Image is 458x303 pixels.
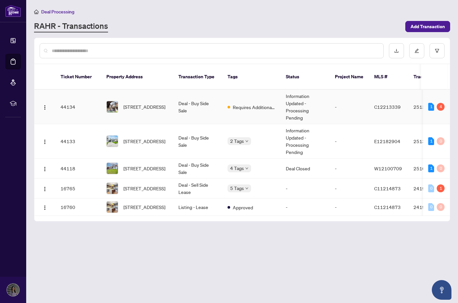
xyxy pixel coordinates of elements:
[5,5,21,17] img: logo
[437,137,445,145] div: 0
[42,166,47,172] img: Logo
[40,136,50,146] button: Logo
[230,164,244,172] span: 4 Tags
[437,103,445,111] div: 4
[435,48,439,53] span: filter
[245,140,248,143] span: down
[330,124,369,159] td: -
[40,202,50,212] button: Logo
[42,139,47,144] img: Logo
[428,184,434,192] div: 0
[374,138,400,144] span: E12182904
[55,179,101,199] td: 16765
[233,104,275,111] span: Requires Additional Docs
[123,185,165,192] span: [STREET_ADDRESS]
[173,90,222,124] td: Deal - Buy Side Sale
[437,184,445,192] div: 1
[394,48,399,53] span: download
[408,199,454,216] td: 2419208
[173,199,222,216] td: Listing - Lease
[173,179,222,199] td: Deal - Sell Side Lease
[233,204,253,211] span: Approved
[42,105,47,110] img: Logo
[42,205,47,210] img: Logo
[42,186,47,192] img: Logo
[41,9,74,15] span: Deal Processing
[408,90,454,124] td: 2513261
[389,43,404,58] button: download
[107,163,118,174] img: thumbnail-img
[34,9,39,14] span: home
[55,199,101,216] td: 16760
[432,280,451,300] button: Open asap
[430,43,445,58] button: filter
[40,183,50,194] button: Logo
[55,159,101,179] td: 44118
[40,163,50,174] button: Logo
[330,90,369,124] td: -
[428,103,434,111] div: 1
[55,64,101,90] th: Ticket Number
[374,185,401,191] span: C11214873
[408,124,454,159] td: 2513158
[230,184,244,192] span: 5 Tags
[107,183,118,194] img: thumbnail-img
[281,124,330,159] td: Information Updated - Processing Pending
[408,179,454,199] td: 2419208
[374,204,401,210] span: C11214873
[173,64,222,90] th: Transaction Type
[409,43,424,58] button: edit
[428,137,434,145] div: 1
[173,124,222,159] td: Deal - Buy Side Sale
[245,167,248,170] span: down
[222,64,281,90] th: Tags
[374,165,402,171] span: W12100709
[369,64,408,90] th: MLS #
[123,103,165,110] span: [STREET_ADDRESS]
[7,284,19,296] img: Profile Icon
[437,203,445,211] div: 0
[55,90,101,124] td: 44134
[101,64,173,90] th: Property Address
[55,124,101,159] td: 44133
[230,137,244,145] span: 2 Tags
[281,90,330,124] td: Information Updated - Processing Pending
[281,159,330,179] td: Deal Closed
[107,201,118,213] img: thumbnail-img
[107,136,118,147] img: thumbnail-img
[428,203,434,211] div: 0
[414,48,419,53] span: edit
[123,138,165,145] span: [STREET_ADDRESS]
[281,64,330,90] th: Status
[330,64,369,90] th: Project Name
[330,199,369,216] td: -
[405,21,450,32] button: Add Transaction
[437,164,445,172] div: 0
[408,159,454,179] td: 2510776
[34,21,108,32] a: RAHR - Transactions
[411,21,445,32] span: Add Transaction
[281,179,330,199] td: -
[245,187,248,190] span: down
[40,102,50,112] button: Logo
[408,64,454,90] th: Trade Number
[374,104,401,110] span: C12213339
[330,159,369,179] td: -
[173,159,222,179] td: Deal - Buy Side Sale
[123,165,165,172] span: [STREET_ADDRESS]
[281,199,330,216] td: -
[107,101,118,112] img: thumbnail-img
[123,203,165,211] span: [STREET_ADDRESS]
[428,164,434,172] div: 1
[330,179,369,199] td: -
